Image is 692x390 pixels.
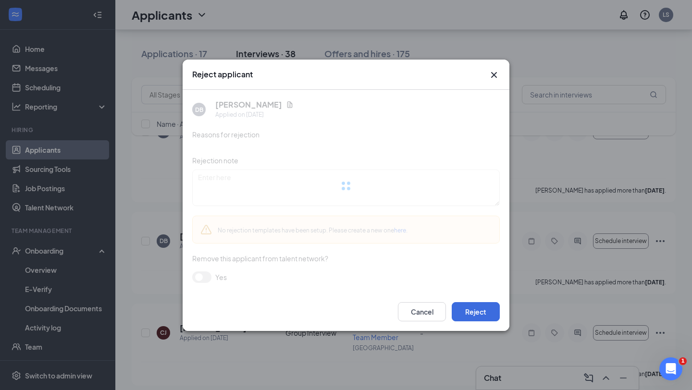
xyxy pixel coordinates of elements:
[398,302,446,321] button: Cancel
[192,69,253,80] h3: Reject applicant
[488,69,500,81] svg: Cross
[659,357,682,380] iframe: Intercom live chat
[679,357,687,365] span: 1
[452,302,500,321] button: Reject
[488,69,500,81] button: Close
